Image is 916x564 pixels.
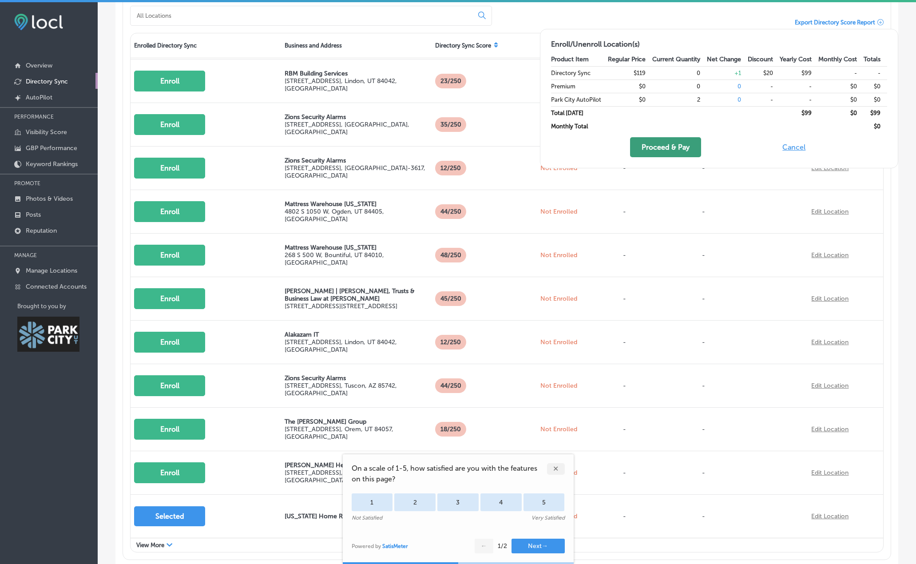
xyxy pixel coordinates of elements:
p: Alakazam IT [285,331,428,338]
button: Next→ [512,539,565,553]
p: GBP Performance [26,144,77,152]
p: 48 /250 [435,248,466,262]
div: Order Status [537,33,616,58]
td: $ 0 [818,106,864,119]
h2: Enroll/Unenroll Location(s) [551,40,887,48]
p: 12 /250 [435,161,466,175]
td: $99 [780,66,818,79]
div: Business and Address [281,33,432,58]
p: Keyword Rankings [26,160,78,168]
p: Not Enrolled [540,469,612,477]
td: - [780,93,818,106]
p: [US_STATE] Home Remodel Experts [285,512,428,520]
td: 0 [652,66,707,79]
p: - [619,286,639,311]
td: - [748,79,780,93]
div: Directory Sync Score [432,33,537,58]
td: $0 [818,93,864,106]
button: ← [475,539,493,553]
p: RBM Building Services [285,70,428,77]
div: 5 [523,493,565,511]
div: Very Satisfied [531,515,565,521]
p: 4802 S 1050 W , Ogden, UT 84405, [GEOGRAPHIC_DATA] [285,208,428,223]
button: Enroll [134,71,205,91]
a: Edit Location [811,469,849,477]
p: Posts [26,211,41,218]
input: All Locations [136,12,471,20]
button: Enroll [134,288,205,309]
td: Total [DATE] [551,106,608,119]
td: $20 [748,66,780,79]
p: Not Enrolled [540,512,612,520]
a: Edit Location [811,338,849,346]
p: - [619,373,639,398]
td: $119 [608,66,652,79]
p: [STREET_ADDRESS] [STREET_ADDRESS] [285,302,428,310]
p: Connected Accounts [26,283,87,290]
p: [STREET_ADDRESS] , [GEOGRAPHIC_DATA], [GEOGRAPHIC_DATA] [285,121,428,136]
p: - [698,330,804,355]
p: Manage Locations [26,267,77,274]
p: - [698,417,804,442]
p: - [698,286,804,311]
p: - [698,460,804,485]
span: View More [136,542,164,548]
p: Photos & Videos [26,195,73,203]
a: Edit Location [811,425,849,433]
p: Zions Security Alarms [285,374,428,382]
p: Not Enrolled [540,338,612,346]
p: [STREET_ADDRESS] , Lindon, UT 84042, [GEOGRAPHIC_DATA] [285,338,428,353]
button: Enroll [134,462,205,483]
span: Export Directory Score Report [795,19,875,26]
td: $0 [608,93,652,106]
a: SatisMeter [382,543,408,549]
p: 45 /250 [435,291,466,306]
p: Zions Security Alarms [285,113,428,121]
p: - [619,330,639,355]
p: Mattress Warehouse [US_STATE] [285,244,428,251]
p: Brought to you by [17,303,98,310]
p: - [619,460,639,485]
button: Enroll [134,245,205,266]
td: 0 [707,79,748,93]
div: 4 [480,493,522,511]
button: Enroll [134,375,205,396]
div: 1 [352,493,393,511]
th: Product Item [551,53,608,66]
button: Cancel [780,137,808,157]
p: - [698,242,804,268]
p: 23 /250 [435,74,466,88]
td: $0 [864,93,887,106]
a: Edit Location [811,208,849,215]
a: Edit Location [811,382,849,389]
p: Zions Security Alarms [285,157,428,164]
p: 44 /250 [435,378,466,393]
div: 1 / 2 [498,542,507,550]
p: - [619,199,639,224]
a: Edit Location [811,295,849,302]
p: 44 /250 [435,204,466,219]
div: Not Satisfied [352,515,382,521]
td: Premium [551,79,608,93]
img: fda3e92497d09a02dc62c9cd864e3231.png [14,14,63,30]
p: - [698,373,804,398]
p: [STREET_ADDRESS] , [GEOGRAPHIC_DATA]-3617, [GEOGRAPHIC_DATA] [285,164,428,179]
p: [STREET_ADDRESS] , Tuscon, AZ 85742, [GEOGRAPHIC_DATA] [285,382,428,397]
th: Net Change [707,53,748,66]
td: Monthly Total [551,119,608,133]
p: 18 /250 [435,422,466,437]
button: Enroll [134,419,205,440]
p: [STREET_ADDRESS] , Orem, UT 84057, [GEOGRAPHIC_DATA] [285,425,428,441]
button: Enroll [134,158,205,179]
td: - [748,93,780,106]
p: Overview [26,62,52,69]
div: 2 [394,493,436,511]
p: Visibility Score [26,128,67,136]
p: Not Enrolled [540,251,612,259]
div: Enrolled Directory Sync [131,33,281,58]
p: Mattress Warehouse [US_STATE] [285,200,428,208]
p: - [619,242,639,268]
button: Proceed & Pay [630,137,701,157]
p: Not Enrolled [540,295,612,302]
a: Edit Location [811,512,849,520]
